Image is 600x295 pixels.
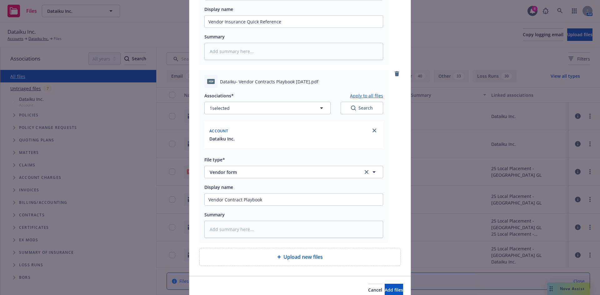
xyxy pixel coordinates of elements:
span: Add files [385,287,403,293]
span: pdf [207,79,215,84]
span: Dataiku- Vendor Contracts Playbook [DATE].pdf [220,78,318,85]
a: clear selection [363,168,370,176]
span: Display name [204,6,233,12]
span: Summary [204,212,225,218]
span: Account [209,128,228,134]
input: Add display name here... [205,194,383,205]
span: Vendor form [210,169,354,175]
div: Upload new files [199,248,401,266]
span: Summary [204,34,225,40]
button: SearchSearch [341,102,383,114]
div: Search [351,105,373,111]
input: Add display name here... [205,16,383,27]
button: Apply to all files [350,92,383,99]
span: 1 selected [210,105,230,111]
a: close [371,127,378,134]
svg: Search [351,106,356,111]
button: Dataiku Inc. [209,135,235,142]
button: 1selected [204,102,331,114]
span: File type* [204,157,225,163]
a: remove [393,70,401,77]
span: Display name [204,184,233,190]
button: Vendor formclear selection [204,166,383,178]
span: Upload new files [283,253,323,261]
span: Cancel [368,287,382,293]
span: Associations* [204,93,234,99]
